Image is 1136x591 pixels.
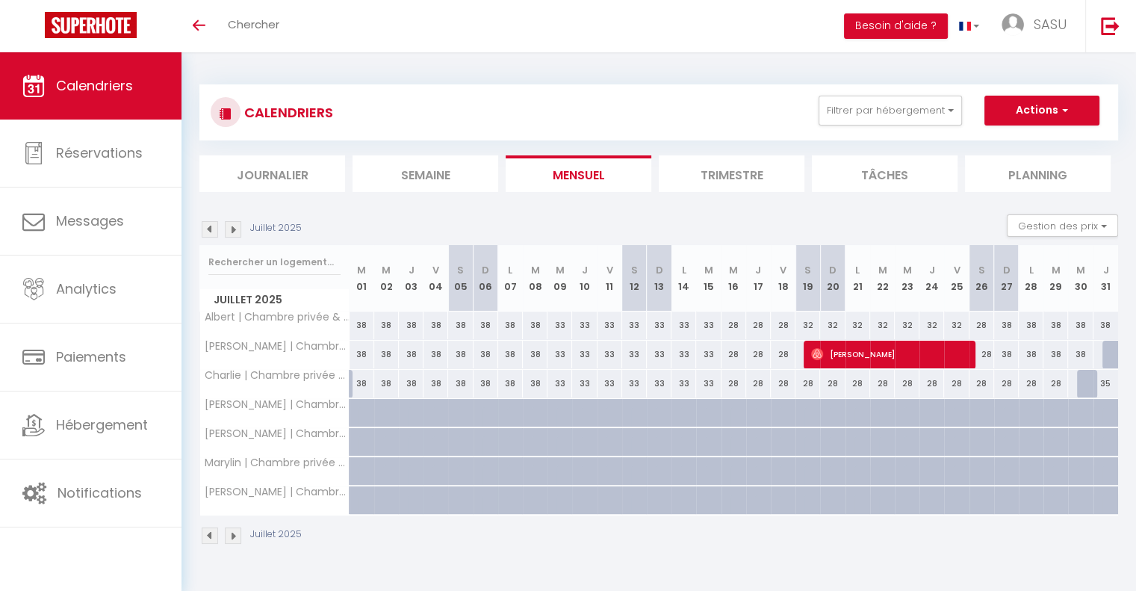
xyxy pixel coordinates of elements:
[598,245,622,312] th: 11
[1043,370,1068,397] div: 28
[903,263,912,277] abbr: M
[721,370,746,397] div: 28
[929,263,935,277] abbr: J
[978,263,985,277] abbr: S
[1002,263,1010,277] abbr: D
[969,370,994,397] div: 28
[1007,214,1118,237] button: Gestion des prix
[845,245,870,312] th: 21
[721,341,746,368] div: 28
[820,370,845,397] div: 28
[56,279,117,298] span: Analytics
[572,245,597,312] th: 10
[953,263,960,277] abbr: V
[1068,341,1093,368] div: 38
[845,312,870,339] div: 32
[795,312,820,339] div: 32
[671,341,696,368] div: 33
[202,370,352,381] span: Charlie | Chambre privée & Coliving
[1068,312,1093,339] div: 38
[1019,341,1043,368] div: 38
[895,312,919,339] div: 32
[746,341,771,368] div: 28
[399,312,423,339] div: 38
[547,245,572,312] th: 09
[409,263,415,277] abbr: J
[1068,245,1093,312] th: 30
[399,341,423,368] div: 38
[1093,245,1118,312] th: 31
[531,263,540,277] abbr: M
[1034,15,1067,34] span: SASU
[994,245,1019,312] th: 27
[482,263,489,277] abbr: D
[696,341,721,368] div: 33
[474,341,498,368] div: 38
[984,96,1099,126] button: Actions
[870,312,895,339] div: 32
[572,341,597,368] div: 33
[56,415,148,434] span: Hébergement
[202,341,352,352] span: [PERSON_NAME] | Chambre privée & Coliving
[350,341,374,368] div: 38
[498,312,523,339] div: 38
[746,312,771,339] div: 28
[547,370,572,397] div: 33
[622,341,647,368] div: 33
[199,155,345,192] li: Journalier
[374,370,399,397] div: 38
[1043,245,1068,312] th: 29
[56,76,133,95] span: Calendriers
[944,370,969,397] div: 28
[622,370,647,397] div: 33
[423,245,448,312] th: 04
[498,245,523,312] th: 07
[696,312,721,339] div: 33
[895,245,919,312] th: 23
[457,263,464,277] abbr: S
[202,486,352,498] span: [PERSON_NAME] | Chambre privée & Coliving
[994,312,1019,339] div: 38
[506,155,651,192] li: Mensuel
[771,312,795,339] div: 28
[58,483,142,502] span: Notifications
[1073,524,1125,580] iframe: Chat
[582,263,588,277] abbr: J
[56,347,126,366] span: Paiements
[944,312,969,339] div: 32
[350,245,374,312] th: 01
[755,263,761,277] abbr: J
[812,155,957,192] li: Tâches
[1076,263,1085,277] abbr: M
[474,370,498,397] div: 38
[523,370,547,397] div: 38
[598,312,622,339] div: 33
[353,155,498,192] li: Semaine
[829,263,837,277] abbr: D
[208,249,341,276] input: Rechercher un logement...
[721,245,746,312] th: 16
[780,263,786,277] abbr: V
[795,370,820,397] div: 28
[399,370,423,397] div: 38
[994,341,1019,368] div: 38
[729,263,738,277] abbr: M
[56,211,124,230] span: Messages
[250,527,302,542] p: Juillet 2025
[795,245,820,312] th: 19
[969,245,994,312] th: 26
[202,457,352,468] span: Marylin | Chambre privée & Coliving
[1002,13,1024,36] img: ...
[374,312,399,339] div: 38
[45,12,137,38] img: Super Booking
[844,13,948,39] button: Besoin d'aide ?
[647,312,671,339] div: 33
[969,312,994,339] div: 28
[448,370,473,397] div: 38
[598,370,622,397] div: 33
[1093,312,1118,339] div: 38
[547,312,572,339] div: 33
[202,428,352,439] span: [PERSON_NAME] | Chambre privée & Coliving
[350,370,374,397] div: 38
[498,370,523,397] div: 38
